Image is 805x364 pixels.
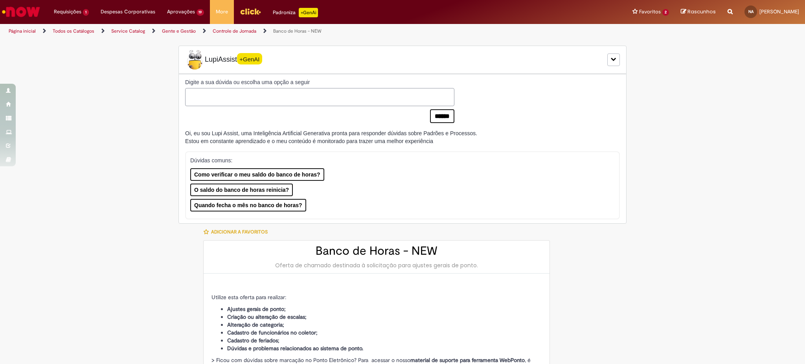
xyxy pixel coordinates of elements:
[681,8,716,16] a: Rascunhos
[1,4,41,20] img: ServiceNow
[185,129,477,145] div: Oi, eu sou Lupi Assist, uma Inteligência Artificial Generativa pronta para responder dúvidas sobr...
[639,8,661,16] span: Favoritos
[240,6,261,17] img: click_logo_yellow_360x200.png
[216,8,228,16] span: More
[190,168,324,181] button: Como verificar o meu saldo do banco de horas?
[167,8,195,16] span: Aprovações
[662,9,669,16] span: 2
[190,199,306,211] button: Quando fecha o mês no banco de horas?
[9,28,36,34] a: Página inicial
[101,8,155,16] span: Despesas Corporativas
[299,8,318,17] p: +GenAi
[273,28,322,34] a: Banco de Horas - NEW
[111,28,145,34] a: Service Catalog
[748,9,754,14] span: NA
[54,8,81,16] span: Requisições
[185,50,205,70] img: Lupi
[213,28,256,34] a: Controle de Jornada
[227,329,318,336] strong: Cadastro de funcionários no coletor;
[190,184,293,196] button: O saldo do banco de horas reinicia?
[211,261,542,269] div: Oferta de chamado destinada à solicitação para ajustes gerais de ponto.
[83,9,89,16] span: 1
[185,50,262,70] span: LupiAssist
[227,305,286,313] strong: Ajustes gerais de ponto;
[162,28,196,34] a: Gente e Gestão
[237,53,262,64] span: +GenAI
[759,8,799,15] span: [PERSON_NAME]
[227,313,307,320] strong: Criação ou alteração de escalas;
[211,229,268,235] span: Adicionar a Favoritos
[410,357,525,364] strong: material de suporte para ferramenta WebPonto
[227,321,284,328] strong: Alteração de categoria;
[6,24,531,39] ul: Trilhas de página
[190,156,603,164] p: Dúvidas comuns:
[687,8,716,15] span: Rascunhos
[227,337,279,344] strong: Cadastro de feriados;
[211,294,286,301] span: Utilize esta oferta para realizar:
[197,9,204,16] span: 19
[53,28,94,34] a: Todos os Catálogos
[211,245,542,257] h2: Banco de Horas - NEW
[203,224,272,240] button: Adicionar a Favoritos
[227,345,363,352] strong: Dúvidas e problemas relacionados ao sistema de ponto.
[185,78,454,86] label: Digite a sua dúvida ou escolha uma opção a seguir
[273,8,318,17] div: Padroniza
[178,46,627,74] div: LupiLupiAssist+GenAI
